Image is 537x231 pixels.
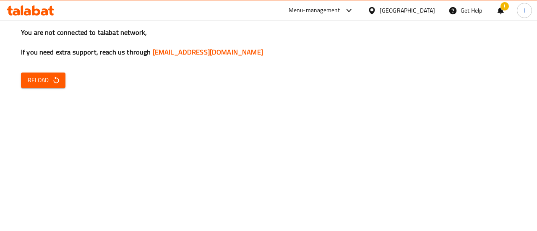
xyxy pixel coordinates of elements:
span: I [524,6,525,15]
div: [GEOGRAPHIC_DATA] [380,6,435,15]
span: Reload [28,75,59,86]
div: Menu-management [289,5,340,16]
button: Reload [21,73,65,88]
a: [EMAIL_ADDRESS][DOMAIN_NAME] [153,46,263,58]
h3: You are not connected to talabat network, If you need extra support, reach us through [21,28,516,57]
